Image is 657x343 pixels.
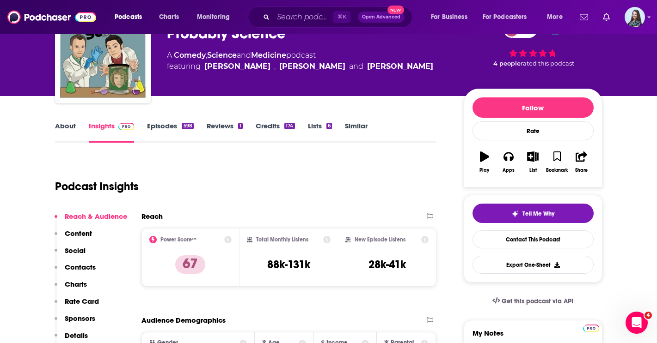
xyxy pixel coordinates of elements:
button: open menu [108,10,154,24]
button: Content [55,229,92,246]
button: Charts [55,280,87,297]
h2: New Episode Listens [355,236,405,243]
span: 4 [645,312,652,319]
a: Credits174 [256,121,295,143]
div: 174 [284,123,295,129]
img: Probably Science [57,9,149,102]
h2: Reach [141,212,163,221]
div: Search podcasts, credits, & more... [257,6,421,28]
button: Reach & Audience [55,212,127,229]
div: 67 4 peoplerated this podcast [464,16,602,73]
span: and [349,61,363,72]
p: Social [65,246,86,255]
a: Episodes598 [147,121,193,143]
span: featuring [167,61,433,72]
p: Sponsors [65,314,95,323]
h2: Audience Demographics [141,316,226,325]
p: Content [65,229,92,238]
a: Science [207,51,237,60]
button: open menu [540,10,574,24]
button: Open AdvancedNew [358,12,405,23]
span: For Business [431,11,467,24]
a: Get this podcast via API [485,290,581,313]
div: Apps [503,168,515,173]
p: 67 [175,255,205,274]
a: Comedy [174,51,206,60]
div: 1 [238,123,243,129]
button: Export One-Sheet [473,256,594,274]
a: InsightsPodchaser Pro [89,121,135,143]
h3: 28k-41k [368,258,406,271]
a: Contact This Podcast [473,230,594,248]
button: Bookmark [545,145,569,179]
span: ⌘ K [333,11,350,23]
button: Follow [473,97,594,118]
div: 598 [182,123,193,129]
a: Matt Kirshen [367,61,433,72]
p: Reach & Audience [65,212,127,221]
img: User Profile [625,7,645,27]
button: Social [55,246,86,263]
button: open menu [190,10,242,24]
button: Show profile menu [625,7,645,27]
a: Medicine [251,51,286,60]
button: open menu [477,10,540,24]
span: Tell Me Why [522,210,554,217]
button: Sponsors [55,314,95,331]
img: Podchaser Pro [583,325,599,332]
h3: 88k-131k [267,258,310,271]
button: Contacts [55,263,96,280]
p: Rate Card [65,297,99,306]
button: Play [473,145,497,179]
div: Share [575,168,588,173]
a: About [55,121,76,143]
h2: Total Monthly Listens [256,236,308,243]
button: Share [569,145,593,179]
input: Search podcasts, credits, & more... [273,10,333,24]
span: For Podcasters [483,11,527,24]
a: Similar [345,121,368,143]
div: A podcast [167,50,433,72]
span: , [206,51,207,60]
a: Charts [153,10,184,24]
img: tell me why sparkle [511,210,519,217]
a: Show notifications dropdown [576,9,592,25]
a: Show notifications dropdown [599,9,614,25]
span: 4 people [493,60,521,67]
h1: Podcast Insights [55,180,139,193]
span: Charts [159,11,179,24]
iframe: Intercom live chat [626,312,648,334]
div: 6 [326,123,332,129]
button: Apps [497,145,521,179]
span: Podcasts [115,11,142,24]
a: Reviews1 [207,121,243,143]
span: and [237,51,251,60]
span: Open Advanced [362,15,400,19]
p: Charts [65,280,87,289]
div: Bookmark [546,168,568,173]
span: rated this podcast [521,60,574,67]
span: More [547,11,563,24]
a: Pro website [583,323,599,332]
button: open menu [424,10,479,24]
span: Logged in as brookefortierpr [625,7,645,27]
div: Rate [473,121,594,140]
button: tell me why sparkleTell Me Why [473,204,594,223]
div: [PERSON_NAME] [279,61,345,72]
span: Monitoring [197,11,230,24]
span: New [387,6,404,14]
span: Get this podcast via API [502,297,573,305]
a: Lists6 [308,121,332,143]
div: List [529,168,537,173]
img: Podchaser Pro [118,123,135,130]
button: Rate Card [55,297,99,314]
p: Contacts [65,263,96,271]
div: [PERSON_NAME] [204,61,270,72]
span: , [274,61,276,72]
div: Play [479,168,489,173]
h2: Power Score™ [160,236,196,243]
p: Details [65,331,88,340]
img: Podchaser - Follow, Share and Rate Podcasts [7,8,96,26]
